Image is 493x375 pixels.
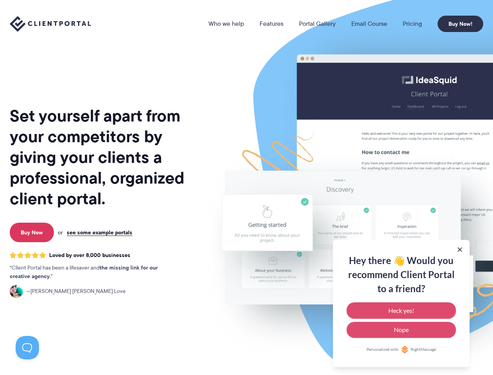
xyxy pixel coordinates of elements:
span: Personalized with [367,346,399,353]
a: Portal Gallery [299,21,336,27]
h1: Set yourself apart from your competitors by giving your clients a professional, organized client ... [10,105,199,209]
span: RightMessage [411,346,436,353]
span: Loved by over 8,000 businesses [49,252,130,259]
a: see some example portals [67,229,132,236]
p: Client Portal has been a lifesaver and . [10,264,174,281]
a: Who we help [208,21,244,27]
button: Heck yes! [347,302,456,319]
span: [PERSON_NAME] [PERSON_NAME] Love [26,287,126,296]
a: Personalized withRightMessage [347,346,456,354]
iframe: Toggle Customer Support [16,336,39,359]
a: Features [260,21,283,27]
a: Email Course [351,21,387,27]
img: Personalized with RightMessage [401,346,409,354]
a: Buy Now [10,223,54,242]
a: Pricing [403,21,422,27]
button: Nope [347,322,456,338]
div: Hey there 👋 Would you recommend Client Portal to a friend? [347,254,456,296]
span: or [58,229,63,236]
a: Buy Now! [438,16,483,32]
strong: the missing link for our creative agency [10,263,158,280]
